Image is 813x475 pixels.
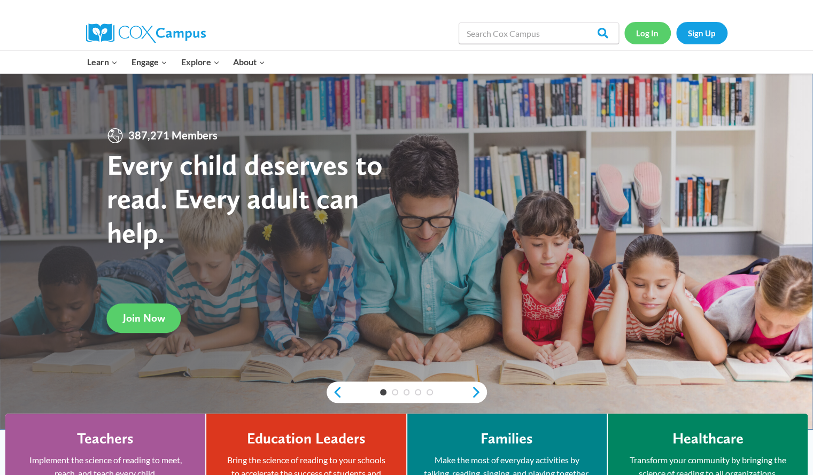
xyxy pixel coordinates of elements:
[124,127,222,144] span: 387,271 Members
[404,389,410,395] a: 3
[624,22,671,44] a: Log In
[327,381,487,403] div: content slider buttons
[327,386,343,399] a: previous
[624,22,727,44] nav: Secondary Navigation
[427,389,433,395] a: 5
[459,22,619,44] input: Search Cox Campus
[123,312,165,325] span: Join Now
[226,51,272,73] button: Child menu of About
[107,303,181,333] a: Join Now
[125,51,174,73] button: Child menu of Engage
[471,386,487,399] a: next
[81,51,125,73] button: Child menu of Learn
[392,389,398,395] a: 2
[380,389,386,395] a: 1
[174,51,227,73] button: Child menu of Explore
[81,51,272,73] nav: Primary Navigation
[676,22,727,44] a: Sign Up
[107,147,383,250] strong: Every child deserves to read. Every adult can help.
[672,430,743,448] h4: Healthcare
[77,430,134,448] h4: Teachers
[247,430,366,448] h4: Education Leaders
[481,430,533,448] h4: Families
[86,24,206,43] img: Cox Campus
[415,389,421,395] a: 4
